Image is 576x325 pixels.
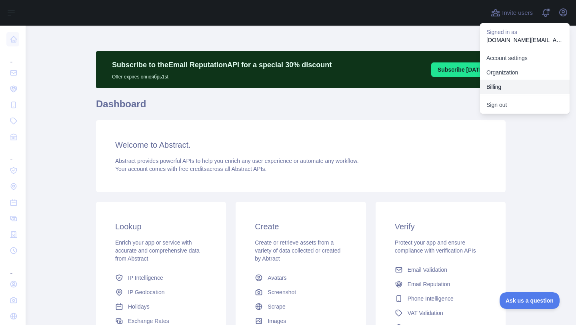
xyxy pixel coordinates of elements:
p: Subscribe to the Email Reputation API for a special 30 % discount [112,59,332,70]
div: ... [6,146,19,162]
div: ... [6,48,19,64]
h1: Dashboard [96,98,506,117]
button: Invite users [489,6,534,19]
h3: Welcome to Abstract. [115,139,486,150]
span: Your account comes with across all Abstract APIs. [115,166,266,172]
span: Exchange Rates [128,317,169,325]
a: Email Validation [392,263,490,277]
span: Protect your app and ensure compliance with verification APIs [395,239,476,254]
span: Images [268,317,286,325]
h3: Lookup [115,221,207,232]
p: Signed in as [486,28,563,36]
a: Email Reputation [392,277,490,291]
span: Email Reputation [408,280,450,288]
a: Avatars [252,271,350,285]
span: VAT Validation [408,309,443,317]
a: VAT Validation [392,306,490,320]
iframe: Toggle Customer Support [500,292,560,309]
span: Abstract provides powerful APIs to help you enrich any user experience or automate any workflow. [115,158,359,164]
span: Email Validation [408,266,447,274]
a: Screenshot [252,285,350,299]
span: Scrape [268,303,285,311]
p: Offer expires on ноябрь 1st. [112,70,332,80]
span: Invite users [502,8,533,18]
span: Phone Intelligence [408,295,454,303]
button: Subscribe [DATE] [431,62,491,77]
span: Holidays [128,303,150,311]
span: IP Geolocation [128,288,165,296]
div: ... [6,259,19,275]
button: Billing [480,80,570,94]
a: IP Geolocation [112,285,210,299]
span: Create or retrieve assets from a variety of data collected or created by Abtract [255,239,340,262]
a: Organization [480,65,570,80]
span: Screenshot [268,288,296,296]
h3: Verify [395,221,486,232]
span: free credits [179,166,206,172]
span: Enrich your app or service with accurate and comprehensive data from Abstract [115,239,200,262]
a: Account settings [480,51,570,65]
a: IP Intelligence [112,271,210,285]
span: IP Intelligence [128,274,163,282]
span: Avatars [268,274,286,282]
a: Phone Intelligence [392,291,490,306]
a: Holidays [112,299,210,314]
h3: Create [255,221,346,232]
a: Scrape [252,299,350,314]
p: [DOMAIN_NAME][EMAIL_ADDRESS][DOMAIN_NAME] [486,36,563,44]
button: Sign out [480,98,570,112]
